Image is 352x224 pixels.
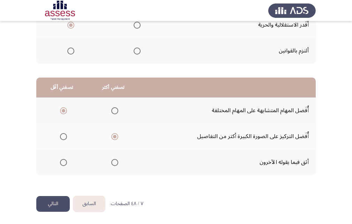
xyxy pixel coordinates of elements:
mat-radio-group: Select an option [131,45,141,57]
img: Assess Talent Management logo [268,1,316,20]
mat-radio-group: Select an option [131,19,141,31]
p: ٧ / ٤٨ الصفحات [111,201,143,207]
mat-radio-group: Select an option [108,104,118,116]
mat-radio-group: Select an option [65,19,74,31]
mat-radio-group: Select an option [108,130,118,142]
td: أُفَضل المهام المتشابهة على المهام المختلفة [139,97,316,123]
mat-radio-group: Select an option [57,156,67,168]
th: تصفني أكثر [88,78,139,97]
button: load previous page [73,196,105,212]
td: أُفَضل التركيز على الصورة الكبيرة أكثر من التفاصيل [139,123,316,149]
td: أُقَدر الاستقلالية والحرية [169,12,316,38]
td: أثق فيما يقوله الآخرون [139,149,316,175]
button: load next page [36,196,70,212]
th: تصفني أقَل [36,78,88,97]
img: Assessment logo of Development Assessment R1 (EN/AR) [36,1,84,20]
mat-radio-group: Select an option [57,104,67,116]
mat-radio-group: Select an option [65,45,74,57]
mat-radio-group: Select an option [108,156,118,168]
mat-radio-group: Select an option [57,130,67,142]
td: ألتزم بالقوانين [169,38,316,64]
